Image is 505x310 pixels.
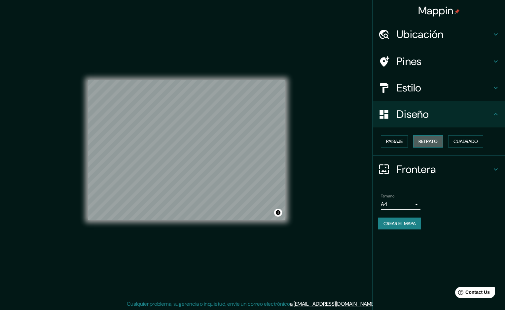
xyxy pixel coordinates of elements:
button: Crear el mapa [378,218,421,230]
div: A4 [381,199,420,210]
div: Estilo [373,75,505,101]
font: Retrato [418,137,438,146]
font: Cuadrado [453,137,478,146]
div: Frontera [373,156,505,183]
button: Cuadrado [448,135,483,148]
canvas: Mapa [88,80,285,220]
font: Mappin [418,4,453,17]
h4: Ubicación [397,28,492,41]
iframe: Help widget launcher [446,284,498,303]
p: Cualquier problema, sugerencia o inquietud, envíe un correo electrónico . [127,300,376,308]
div: Pines [373,48,505,75]
button: Alternar atribución [274,209,282,217]
font: Crear el mapa [383,220,416,228]
font: Paisaje [386,137,403,146]
button: Retrato [413,135,443,148]
h4: Frontera [397,163,492,176]
a: a [EMAIL_ADDRESS][DOMAIN_NAME] [290,300,375,307]
button: Paisaje [381,135,408,148]
h4: Diseño [397,108,492,121]
h4: Pines [397,55,492,68]
img: pin-icon.png [454,9,460,14]
div: Diseño [373,101,505,127]
h4: Estilo [397,81,492,94]
div: Ubicación [373,21,505,48]
label: Tamaño [381,193,394,199]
